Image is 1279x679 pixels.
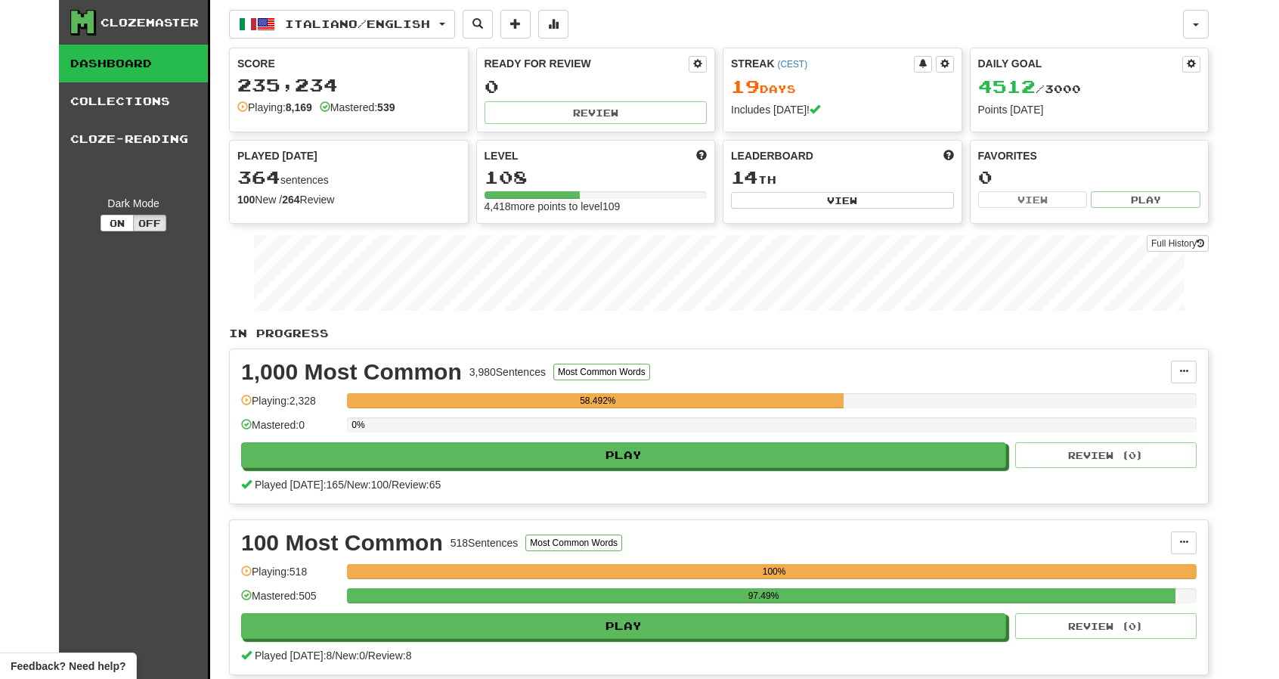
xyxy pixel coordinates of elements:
[731,76,760,97] span: 19
[229,326,1209,341] p: In Progress
[344,479,347,491] span: /
[241,417,339,442] div: Mastered: 0
[237,148,317,163] span: Played [DATE]
[255,479,344,491] span: Played [DATE]: 165
[351,564,1197,579] div: 100%
[485,101,708,124] button: Review
[241,588,339,613] div: Mastered: 505
[237,194,255,206] strong: 100
[320,100,395,115] div: Mastered:
[978,76,1036,97] span: 4512
[241,361,462,383] div: 1,000 Most Common
[451,535,519,550] div: 518 Sentences
[777,59,807,70] a: (CEST)
[332,650,335,662] span: /
[347,479,389,491] span: New: 100
[377,101,395,113] strong: 539
[237,76,460,95] div: 235,234
[237,166,280,188] span: 364
[731,77,954,97] div: Day s
[241,564,339,589] div: Playing: 518
[237,168,460,188] div: sentences
[485,56,689,71] div: Ready for Review
[133,215,166,231] button: Off
[485,168,708,187] div: 108
[731,56,914,71] div: Streak
[731,148,813,163] span: Leaderboard
[285,17,430,30] span: Italiano / English
[485,199,708,214] div: 4,418 more points to level 109
[101,15,199,30] div: Clozemaster
[1091,191,1200,208] button: Play
[696,148,707,163] span: Score more points to level up
[1147,235,1209,252] a: Full History
[70,196,197,211] div: Dark Mode
[229,10,455,39] button: Italiano/English
[255,650,332,662] span: Played [DATE]: 8
[241,613,1006,639] button: Play
[978,191,1088,208] button: View
[1015,613,1197,639] button: Review (0)
[59,45,208,82] a: Dashboard
[500,10,531,39] button: Add sentence to collection
[335,650,365,662] span: New: 0
[978,102,1201,117] div: Points [DATE]
[59,82,208,120] a: Collections
[978,168,1201,187] div: 0
[463,10,493,39] button: Search sentences
[553,364,650,380] button: Most Common Words
[389,479,392,491] span: /
[241,393,339,418] div: Playing: 2,328
[101,215,134,231] button: On
[469,364,546,380] div: 3,980 Sentences
[237,100,312,115] div: Playing:
[237,56,460,71] div: Score
[351,393,844,408] div: 58.492%
[485,77,708,96] div: 0
[237,192,460,207] div: New / Review
[1015,442,1197,468] button: Review (0)
[731,166,758,188] span: 14
[525,535,622,551] button: Most Common Words
[978,148,1201,163] div: Favorites
[351,588,1175,603] div: 97.49%
[241,532,443,554] div: 100 Most Common
[731,168,954,188] div: th
[485,148,519,163] span: Level
[538,10,568,39] button: More stats
[282,194,299,206] strong: 264
[731,102,954,117] div: Includes [DATE]!
[368,650,412,662] span: Review: 8
[978,82,1081,95] span: / 3000
[978,56,1183,73] div: Daily Goal
[286,101,312,113] strong: 8,169
[365,650,368,662] span: /
[943,148,954,163] span: This week in points, UTC
[731,192,954,209] button: View
[241,442,1006,468] button: Play
[392,479,441,491] span: Review: 65
[59,120,208,158] a: Cloze-Reading
[11,659,125,674] span: Open feedback widget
